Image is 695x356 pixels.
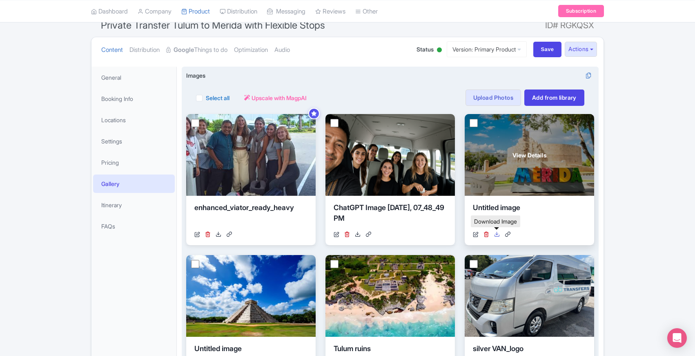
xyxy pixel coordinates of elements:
[435,44,443,57] div: Active
[244,94,307,102] a: Upscale with MagpAI
[93,196,175,214] a: Itinerary
[533,42,562,57] input: Save
[545,17,594,34] span: ID# RGKQSX
[93,68,175,87] a: General
[129,37,160,63] a: Distribution
[417,45,434,54] span: Status
[252,94,307,102] span: Upscale with MagpAI
[471,215,520,227] div: Download Image
[234,37,268,63] a: Optimization
[101,37,123,63] a: Content
[447,41,527,57] a: Version: Primary Product
[667,328,687,348] div: Open Intercom Messenger
[565,42,597,57] button: Actions
[466,90,521,106] a: Upload Photos
[93,175,175,193] a: Gallery
[186,71,205,80] span: Images
[93,111,175,129] a: Locations
[194,202,307,227] div: enhanced_viator_ready_heavy
[524,90,584,106] a: Add from library
[206,94,229,102] label: Select all
[93,217,175,235] a: FAQs
[93,153,175,172] a: Pricing
[93,132,175,150] a: Settings
[473,202,586,227] div: Untitled image
[558,5,604,17] a: Subscription
[274,37,290,63] a: Audio
[93,90,175,108] a: Booking Info
[174,45,194,55] strong: Google
[166,37,227,63] a: GoogleThings to do
[334,202,447,227] div: ChatGPT Image [DATE], 07_48_49 PM
[465,114,594,196] a: View Details
[512,151,546,159] span: View Details
[101,19,325,31] span: Private Transfer Tulum to Merida with Flexible Stops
